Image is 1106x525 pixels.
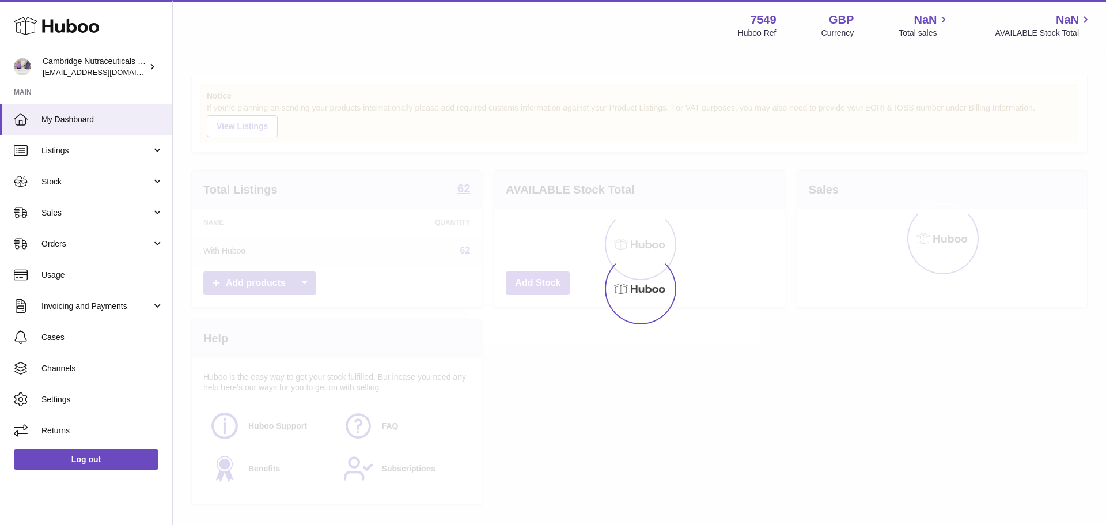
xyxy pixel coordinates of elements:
[829,12,854,28] strong: GBP
[41,145,151,156] span: Listings
[41,332,164,343] span: Cases
[41,270,164,281] span: Usage
[1056,12,1079,28] span: NaN
[41,425,164,436] span: Returns
[738,28,777,39] div: Huboo Ref
[751,12,777,28] strong: 7549
[43,67,169,77] span: [EMAIL_ADDRESS][DOMAIN_NAME]
[14,58,31,75] img: internalAdmin-7549@internal.huboo.com
[821,28,854,39] div: Currency
[43,56,146,78] div: Cambridge Nutraceuticals Ltd
[41,207,151,218] span: Sales
[914,12,937,28] span: NaN
[995,12,1092,39] a: NaN AVAILABLE Stock Total
[899,28,950,39] span: Total sales
[41,363,164,374] span: Channels
[995,28,1092,39] span: AVAILABLE Stock Total
[41,176,151,187] span: Stock
[41,301,151,312] span: Invoicing and Payments
[899,12,950,39] a: NaN Total sales
[41,239,151,250] span: Orders
[41,114,164,125] span: My Dashboard
[41,394,164,405] span: Settings
[14,449,158,470] a: Log out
